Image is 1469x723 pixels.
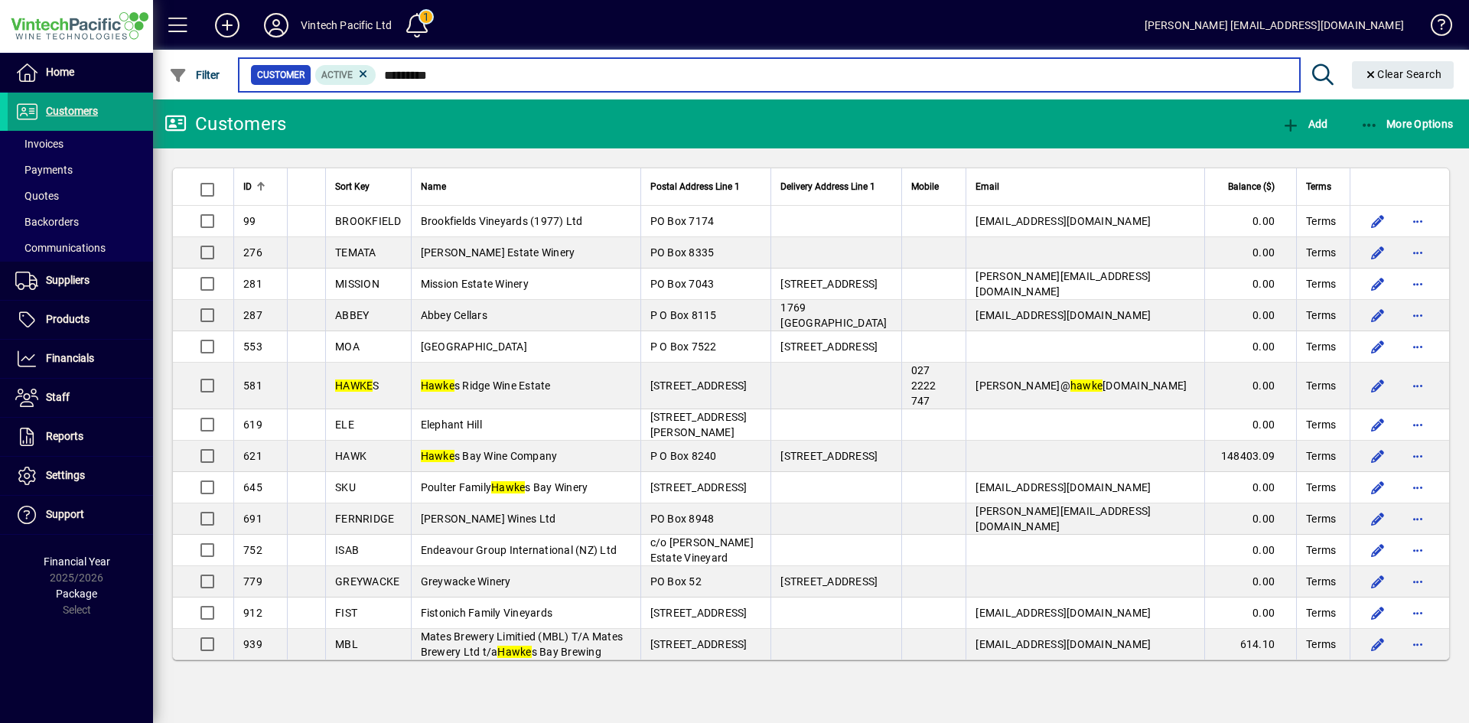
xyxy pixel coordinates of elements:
span: [EMAIL_ADDRESS][DOMAIN_NAME] [976,607,1151,619]
button: Edit [1366,412,1390,437]
span: Postal Address Line 1 [650,178,740,195]
em: Hawke [497,646,531,658]
button: Edit [1366,601,1390,625]
div: Customers [164,112,286,136]
span: Balance ($) [1228,178,1275,195]
button: More options [1405,569,1430,594]
td: 0.00 [1204,503,1296,535]
span: Quotes [15,190,59,202]
span: [STREET_ADDRESS] [780,450,878,462]
button: Edit [1366,444,1390,468]
span: [EMAIL_ADDRESS][DOMAIN_NAME] [976,638,1151,650]
span: 281 [243,278,262,290]
span: Poulter Family s Bay Winery [421,481,588,493]
a: Payments [8,157,153,183]
em: Hawke [491,481,525,493]
span: Terms [1306,178,1331,195]
span: Reports [46,430,83,442]
button: Edit [1366,475,1390,500]
span: Name [421,178,446,195]
span: MISSION [335,278,379,290]
span: Endeavour Group International (NZ) Ltd [421,544,617,556]
mat-chip: Activation Status: Active [315,65,376,85]
a: Quotes [8,183,153,209]
em: HAWKE [335,379,373,392]
span: Mobile [911,178,939,195]
button: More options [1405,334,1430,359]
span: Package [56,588,97,600]
span: [PERSON_NAME] Wines Ltd [421,513,556,525]
span: Terms [1306,245,1336,260]
td: 0.00 [1204,206,1296,237]
span: Fistonich Family Vineyards [421,607,553,619]
span: 621 [243,450,262,462]
button: Edit [1366,569,1390,594]
a: Financials [8,340,153,378]
button: More options [1405,538,1430,562]
span: Active [321,70,353,80]
span: PO Box 7043 [650,278,715,290]
span: 752 [243,544,262,556]
em: hawke [1070,379,1103,392]
span: [PERSON_NAME]@ [DOMAIN_NAME] [976,379,1187,392]
span: Terms [1306,448,1336,464]
span: [EMAIL_ADDRESS][DOMAIN_NAME] [976,215,1151,227]
span: Backorders [15,216,79,228]
a: Suppliers [8,262,153,300]
span: Mates Brewery Limitied (MBL) T/A Mates Brewery Ltd t/a s Bay Brewing [421,630,624,658]
span: 99 [243,215,256,227]
span: Terms [1306,308,1336,323]
span: ABBEY [335,309,369,321]
span: 276 [243,246,262,259]
span: Terms [1306,276,1336,291]
td: 0.00 [1204,300,1296,331]
span: 645 [243,481,262,493]
span: [STREET_ADDRESS] [650,638,748,650]
span: MOA [335,340,360,353]
a: Products [8,301,153,339]
span: Payments [15,164,73,176]
span: SKU [335,481,356,493]
span: Clear Search [1364,68,1442,80]
span: 1769 [GEOGRAPHIC_DATA] [780,301,887,329]
td: 148403.09 [1204,441,1296,472]
span: Staff [46,391,70,403]
em: Hawke [421,379,454,392]
span: Communications [15,242,106,254]
span: 287 [243,309,262,321]
div: Mobile [911,178,957,195]
span: ELE [335,418,354,431]
span: 779 [243,575,262,588]
button: More Options [1357,110,1458,138]
span: P O Box 8240 [650,450,717,462]
span: s Bay Wine Company [421,450,558,462]
a: Backorders [8,209,153,235]
span: More Options [1360,118,1454,130]
button: More options [1405,601,1430,625]
span: Invoices [15,138,64,150]
span: 027 2222 747 [911,364,936,407]
span: ISAB [335,544,359,556]
span: P O Box 8115 [650,309,717,321]
div: Vintech Pacific Ltd [301,13,392,37]
span: Financial Year [44,555,110,568]
div: [PERSON_NAME] [EMAIL_ADDRESS][DOMAIN_NAME] [1145,13,1404,37]
span: PO Box 7174 [650,215,715,227]
button: Edit [1366,632,1390,656]
span: 553 [243,340,262,353]
td: 0.00 [1204,331,1296,363]
span: Terms [1306,417,1336,432]
button: More options [1405,303,1430,327]
span: S [335,379,379,392]
span: Email [976,178,999,195]
span: Financials [46,352,94,364]
span: Terms [1306,605,1336,620]
td: 0.00 [1204,535,1296,566]
div: Email [976,178,1195,195]
span: Terms [1306,378,1336,393]
button: More options [1405,373,1430,398]
button: Edit [1366,272,1390,296]
span: [STREET_ADDRESS] [780,340,878,353]
span: Terms [1306,542,1336,558]
span: TEMATA [335,246,376,259]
